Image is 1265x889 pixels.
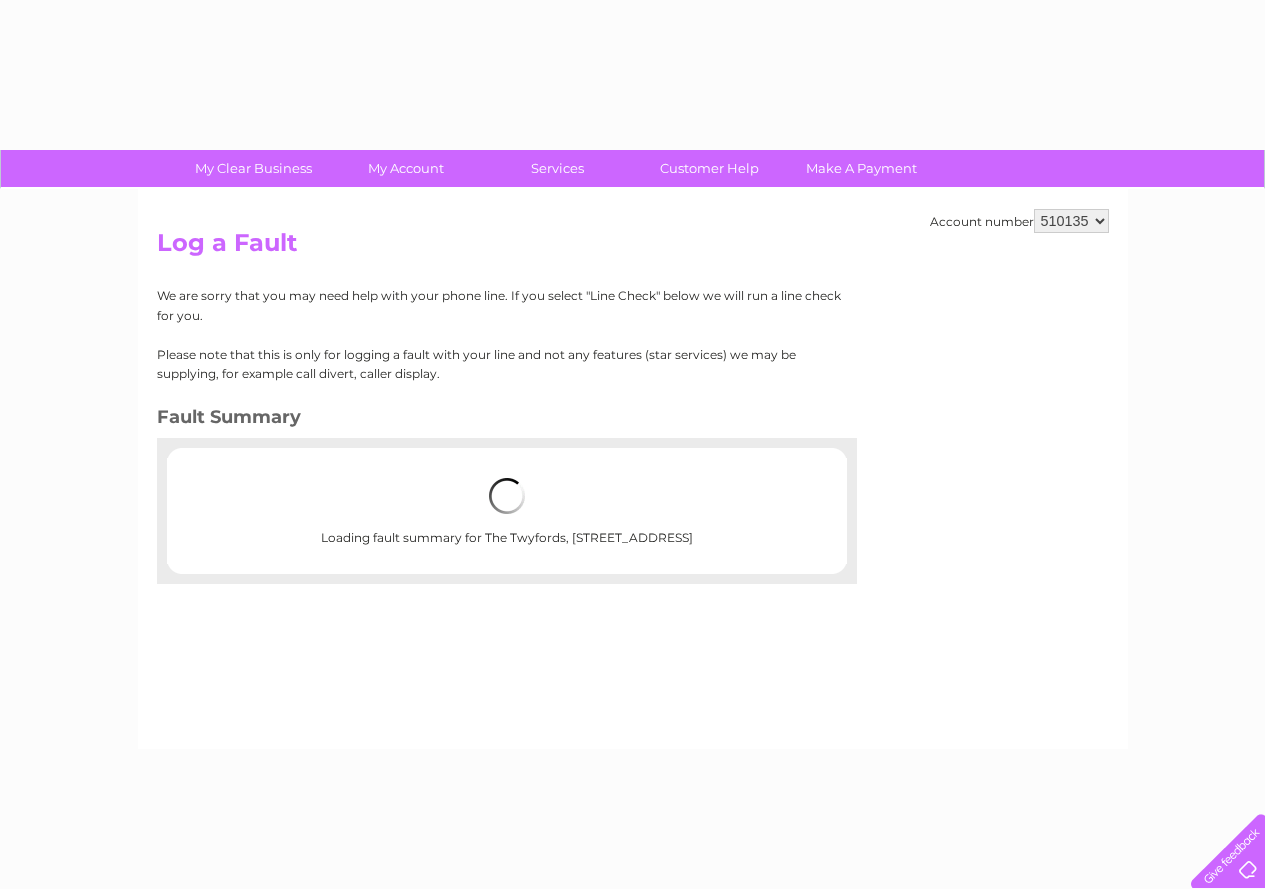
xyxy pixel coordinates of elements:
p: Please note that this is only for logging a fault with your line and not any features (star servi... [157,345,842,383]
div: Account number [930,209,1109,233]
a: Services [475,150,640,187]
h3: Fault Summary [157,403,842,438]
h2: Log a Fault [157,229,1109,267]
a: My Clear Business [171,150,336,187]
a: Make A Payment [779,150,944,187]
a: Customer Help [627,150,792,187]
a: My Account [323,150,488,187]
p: We are sorry that you may need help with your phone line. If you select "Line Check" below we wil... [157,286,842,324]
div: Loading fault summary for The Twyfords, [STREET_ADDRESS] [231,458,783,564]
img: loading [489,478,525,514]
